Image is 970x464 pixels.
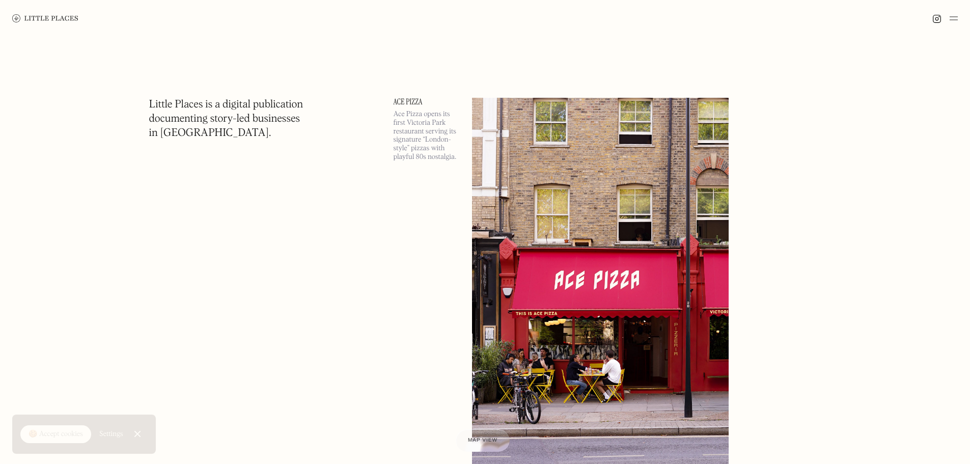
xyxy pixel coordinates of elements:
[149,98,303,141] h1: Little Places is a digital publication documenting story-led businesses in [GEOGRAPHIC_DATA].
[394,98,460,106] a: Ace Pizza
[127,424,148,444] a: Close Cookie Popup
[29,429,83,440] div: 🍪 Accept cookies
[99,430,123,438] div: Settings
[394,110,460,161] p: Ace Pizza opens its first Victoria Park restaurant serving its signature “London-style” pizzas wi...
[20,425,91,444] a: 🍪 Accept cookies
[456,429,510,452] a: Map view
[468,438,497,443] span: Map view
[99,423,123,446] a: Settings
